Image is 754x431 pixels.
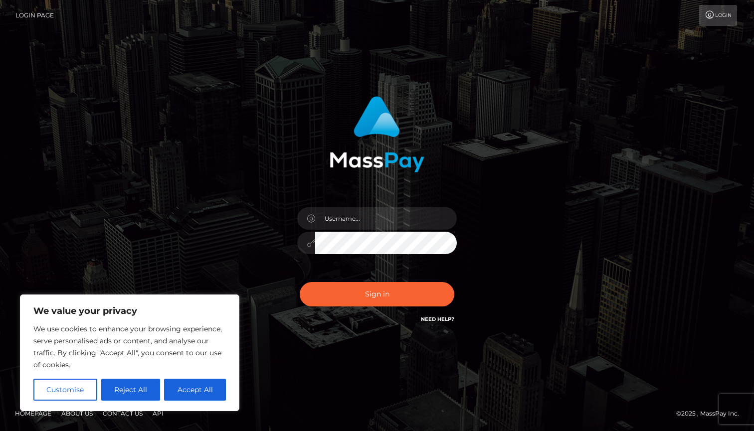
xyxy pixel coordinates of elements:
[33,323,226,371] p: We use cookies to enhance your browsing experience, serve personalised ads or content, and analys...
[421,316,454,322] a: Need Help?
[33,305,226,317] p: We value your privacy
[315,207,457,230] input: Username...
[699,5,737,26] a: Login
[164,379,226,401] button: Accept All
[11,406,55,421] a: Homepage
[99,406,147,421] a: Contact Us
[330,96,424,172] img: MassPay Login
[676,408,747,419] div: © 2025 , MassPay Inc.
[20,294,239,411] div: We value your privacy
[15,5,54,26] a: Login Page
[57,406,97,421] a: About Us
[300,282,454,306] button: Sign in
[101,379,161,401] button: Reject All
[149,406,168,421] a: API
[33,379,97,401] button: Customise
